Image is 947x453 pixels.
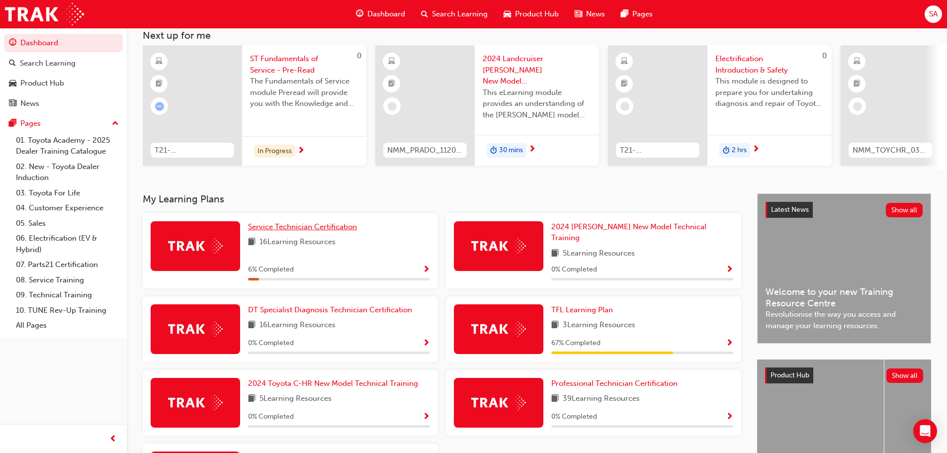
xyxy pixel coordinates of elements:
span: 30 mins [499,145,523,156]
span: This eLearning module provides an understanding of the [PERSON_NAME] model line-up and its Katash... [483,87,591,121]
span: 5 Learning Resources [563,248,635,260]
button: DashboardSearch LearningProduct HubNews [4,32,123,114]
span: news-icon [9,99,16,108]
button: Show Progress [423,337,430,350]
span: 16 Learning Resources [259,319,336,332]
a: pages-iconPages [613,4,661,24]
div: Pages [20,118,41,129]
span: Product Hub [771,371,809,379]
span: This module is designed to prepare you for undertaking diagnosis and repair of Toyota & Lexus Ele... [715,76,824,109]
span: 0 % Completed [248,338,294,349]
span: book-icon [551,319,559,332]
button: Show all [886,368,924,383]
div: Product Hub [20,78,64,89]
a: News [4,94,123,113]
span: search-icon [421,8,428,20]
span: 67 % Completed [551,338,601,349]
span: 0 [822,51,827,60]
span: booktick-icon [854,78,861,91]
span: learningRecordVerb_NONE-icon [620,102,629,111]
span: booktick-icon [156,78,163,91]
span: Show Progress [423,339,430,348]
span: Service Technician Certification [248,222,357,231]
a: 2024 [PERSON_NAME] New Model Technical Training [551,221,733,244]
span: ST Fundamentals of Service - Pre-Read [250,53,358,76]
span: guage-icon [9,39,16,48]
span: 0 % Completed [248,411,294,423]
span: Professional Technician Certification [551,379,678,388]
span: up-icon [112,117,119,130]
h3: Next up for me [127,30,947,41]
button: Show Progress [423,264,430,276]
button: Pages [4,114,123,133]
div: In Progress [254,145,295,158]
span: learningResourceType_ELEARNING-icon [621,55,628,68]
a: 0T21-STFOS_PRE_READST Fundamentals of Service - Pre-ReadThe Fundamentals of Service module Prerea... [143,45,366,166]
button: Show Progress [726,337,733,350]
a: news-iconNews [567,4,613,24]
a: Trak [5,3,84,25]
span: Show Progress [726,413,733,422]
a: DT Specialist Diagnosis Technician Certification [248,304,416,316]
button: Show Progress [726,264,733,276]
span: learningResourceType_ELEARNING-icon [854,55,861,68]
a: 02. New - Toyota Dealer Induction [12,159,123,185]
span: book-icon [248,236,256,249]
span: next-icon [752,145,760,154]
button: SA [925,5,942,23]
a: 05. Sales [12,216,123,231]
a: 08. Service Training [12,272,123,288]
span: Welcome to your new Training Resource Centre [766,286,923,309]
span: 5 Learning Resources [259,393,332,405]
a: 2024 Toyota C-HR New Model Technical Training [248,378,422,389]
span: learningRecordVerb_ATTEMPT-icon [155,102,164,111]
button: Show all [886,203,923,217]
span: learningResourceType_ELEARNING-icon [156,55,163,68]
a: 07. Parts21 Certification [12,257,123,272]
span: learningRecordVerb_NONE-icon [388,102,397,111]
span: Electrification Introduction & Safety [715,53,824,76]
span: Show Progress [423,413,430,422]
span: NMM_PRADO_112024_MODULE_1 [387,145,463,156]
a: Service Technician Certification [248,221,361,233]
span: learningResourceType_ELEARNING-icon [388,55,395,68]
span: next-icon [528,145,536,154]
span: NMM_TOYCHR_032024_MODULE_1 [853,145,928,156]
a: Search Learning [4,54,123,73]
div: Open Intercom Messenger [913,419,937,443]
span: T21-FOD_HVIS_PREREQ [620,145,695,156]
span: 16 Learning Resources [259,236,336,249]
img: Trak [471,395,526,410]
span: news-icon [575,8,582,20]
span: 2024 Toyota C-HR New Model Technical Training [248,379,418,388]
span: Revolutionise the way you access and manage your learning resources. [766,309,923,331]
span: car-icon [9,79,16,88]
a: 10. TUNE Rev-Up Training [12,303,123,318]
div: Search Learning [20,58,76,69]
span: TFL Learning Plan [551,305,613,314]
button: Show Progress [726,411,733,423]
a: Dashboard [4,34,123,52]
a: 01. Toyota Academy - 2025 Dealer Training Catalogue [12,133,123,159]
span: Product Hub [515,8,559,20]
span: Latest News [771,205,809,214]
a: 09. Technical Training [12,287,123,303]
span: prev-icon [109,433,117,446]
span: duration-icon [723,144,730,157]
span: 3 Learning Resources [563,319,635,332]
span: DT Specialist Diagnosis Technician Certification [248,305,412,314]
span: booktick-icon [621,78,628,91]
img: Trak [168,238,223,254]
span: book-icon [248,319,256,332]
span: book-icon [551,248,559,260]
span: duration-icon [490,144,497,157]
span: booktick-icon [388,78,395,91]
span: 39 Learning Resources [563,393,640,405]
a: NMM_PRADO_112024_MODULE_12024 Landcruiser [PERSON_NAME] New Model Mechanisms - Model Outline 1Thi... [375,45,599,166]
span: learningRecordVerb_NONE-icon [853,102,862,111]
span: book-icon [551,393,559,405]
div: News [20,98,39,109]
a: guage-iconDashboard [348,4,413,24]
a: Product HubShow all [765,367,923,383]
